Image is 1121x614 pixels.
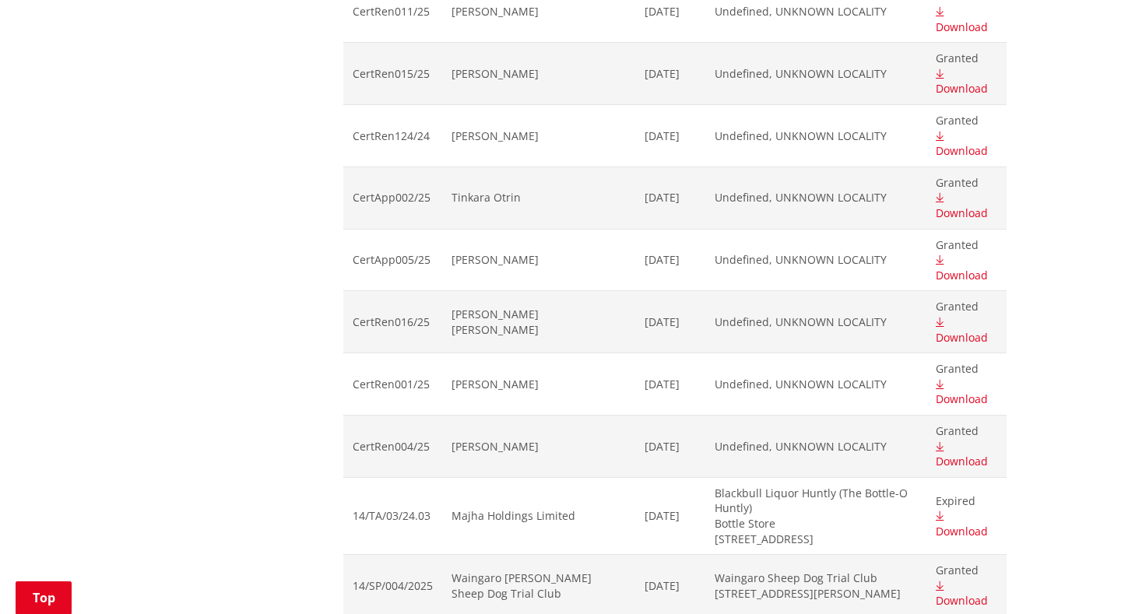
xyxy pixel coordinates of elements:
[343,415,442,477] td: CertRen004/25
[635,291,705,353] td: [DATE]
[936,175,997,191] span: Granted
[442,291,635,353] td: [PERSON_NAME] [PERSON_NAME]
[715,190,917,205] span: Undefined, UNKNOWN LOCALITY
[715,570,917,586] span: Waingaro Sheep Dog Trial Club
[442,477,635,554] td: Majha Holdings Limited
[715,252,917,268] span: Undefined, UNKNOWN LOCALITY
[936,563,997,578] span: Granted
[936,113,997,128] span: Granted
[343,291,442,353] td: CertRen016/25
[343,105,442,167] td: CertRen124/24
[936,51,997,66] span: Granted
[936,524,988,539] span: Download
[442,353,635,416] td: [PERSON_NAME]
[936,330,988,345] span: Download
[715,532,917,547] span: [STREET_ADDRESS]
[936,205,988,220] span: Download
[936,439,988,469] a: Download
[343,167,442,229] td: CertApp002/25
[936,508,988,539] a: Download
[936,454,988,468] span: Download
[936,252,988,282] a: Download
[442,105,635,167] td: [PERSON_NAME]
[936,4,988,34] a: Download
[442,229,635,291] td: [PERSON_NAME]
[936,423,997,439] span: Granted
[343,353,442,416] td: CertRen001/25
[442,43,635,105] td: [PERSON_NAME]
[343,43,442,105] td: CertRen015/25
[343,477,442,554] td: 14/TA/03/24.03
[936,377,988,407] a: Download
[936,391,988,406] span: Download
[936,493,997,509] span: Expired
[635,353,705,416] td: [DATE]
[635,167,705,229] td: [DATE]
[715,128,917,144] span: Undefined, UNKNOWN LOCALITY
[635,229,705,291] td: [DATE]
[635,43,705,105] td: [DATE]
[715,4,917,19] span: Undefined, UNKNOWN LOCALITY
[936,361,997,377] span: Granted
[936,237,997,253] span: Granted
[16,581,72,614] a: Top
[715,314,917,330] span: Undefined, UNKNOWN LOCALITY
[936,19,988,34] span: Download
[936,578,988,609] a: Download
[1049,549,1105,605] iframe: Messenger Launcher
[635,477,705,554] td: [DATE]
[936,128,988,159] a: Download
[936,190,988,220] a: Download
[715,66,917,82] span: Undefined, UNKNOWN LOCALITY
[442,167,635,229] td: Tinkara Otrin
[936,268,988,282] span: Download
[635,415,705,477] td: [DATE]
[936,314,988,345] a: Download
[936,593,988,608] span: Download
[715,486,917,516] span: Blackbull Liquor Huntly (The Bottle-O Huntly)
[715,516,917,532] span: Bottle Store
[936,143,988,158] span: Download
[936,299,997,314] span: Granted
[343,229,442,291] td: CertApp005/25
[936,66,988,96] a: Download
[715,377,917,392] span: Undefined, UNKNOWN LOCALITY
[442,415,635,477] td: [PERSON_NAME]
[715,439,917,454] span: Undefined, UNKNOWN LOCALITY
[936,81,988,96] span: Download
[635,105,705,167] td: [DATE]
[715,586,917,602] span: [STREET_ADDRESS][PERSON_NAME]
